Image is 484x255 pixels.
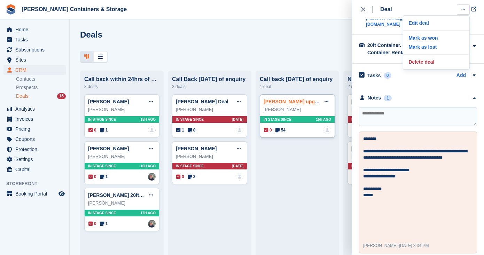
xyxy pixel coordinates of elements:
h1: Deals [80,30,102,39]
span: 0 [88,174,96,180]
a: deal-assignee-blank [148,126,156,134]
span: [DATE] [232,164,243,169]
span: In stage since [264,117,291,122]
a: Contacts [16,76,66,82]
span: Protection [15,144,57,154]
a: [PERSON_NAME][EMAIL_ADDRESS][DOMAIN_NAME] [366,15,462,27]
span: Settings [15,154,57,164]
a: menu [3,114,66,124]
div: 1 deal [260,82,335,91]
span: Invoices [15,114,57,124]
span: Subscriptions [15,45,57,55]
span: In stage since [88,164,116,169]
div: 2 deals [172,82,247,91]
a: menu [3,25,66,34]
a: Mark as lost [406,42,467,51]
a: [PERSON_NAME] upgrade from 10ft to 20ft unit ETA [DATE] [264,99,401,104]
a: Deals 15 [16,93,66,100]
span: 1 [100,174,108,180]
img: deal-assignee-blank [323,126,331,134]
a: [PERSON_NAME] [88,99,129,104]
div: [PERSON_NAME] [176,153,243,160]
span: 1 [100,127,108,133]
a: Adam Greenhalgh [148,173,156,181]
div: [PERSON_NAME] [88,153,156,160]
div: Call Back [DATE] of enquiry [172,76,247,82]
a: [PERSON_NAME] [88,146,129,151]
div: 15 [57,93,66,99]
span: Sites [15,55,57,65]
a: [PERSON_NAME] Containers & Storage [19,3,130,15]
a: menu [3,65,66,75]
span: 0 [88,221,96,227]
span: In stage since [88,117,116,122]
a: menu [3,35,66,45]
a: menu [3,154,66,164]
span: 3 [188,174,196,180]
span: 0 [88,127,96,133]
span: 0 [264,127,272,133]
a: menu [3,165,66,174]
div: Deal [380,5,392,14]
span: CRM [15,65,57,75]
div: [PERSON_NAME] [264,106,331,113]
h2: Tasks [367,72,381,79]
img: Adam Greenhalgh [148,220,156,228]
span: 1 [100,221,108,227]
span: Analytics [15,104,57,114]
span: [DATE] 3:34 PM [399,243,429,248]
div: Call back [DATE] of enquiry [260,76,335,82]
span: In stage since [351,164,379,169]
span: [DATE] [232,117,243,122]
div: - [363,242,429,249]
span: In stage since [88,210,116,216]
a: [PERSON_NAME] [176,146,217,151]
span: In stage since [351,117,379,122]
span: 1 [176,127,184,133]
span: In stage since [176,164,204,169]
span: 17H AGO [140,210,156,216]
span: Coupons [15,134,57,144]
span: 16H AGO [140,164,156,169]
div: 20ft Container. Offsite in Container Rentals [367,42,437,56]
a: menu [3,144,66,154]
span: Prospects [16,84,38,91]
span: In stage since [176,117,204,122]
span: 0 [176,174,184,180]
img: stora-icon-8386f47178a22dfd0bd8f6a31ec36ba5ce8667c1dd55bd0f319d3a0aa187defe.svg [6,4,16,15]
span: Storefront [6,180,69,187]
div: Call back within 24hrs of enquiry [84,76,159,82]
img: deal-assignee-blank [236,173,243,181]
a: deal-assignee-blank [236,126,243,134]
a: Add [456,72,466,80]
span: 15H AGO [316,117,331,122]
a: Mark as won [406,33,467,42]
div: [PERSON_NAME] [351,153,419,160]
span: Home [15,25,57,34]
span: Capital [15,165,57,174]
a: menu [3,104,66,114]
a: Prospects [16,84,66,91]
a: [PERSON_NAME] Deal [176,99,228,104]
a: menu [3,55,66,65]
a: [PERSON_NAME] Deal [351,99,404,104]
a: menu [3,45,66,55]
div: [PERSON_NAME] [176,106,243,113]
div: 3 deals [84,82,159,91]
a: menu [3,124,66,134]
a: menu [3,189,66,199]
span: 8 [188,127,196,133]
a: Preview store [57,190,66,198]
span: Pricing [15,124,57,134]
a: Delete deal [406,57,467,66]
div: 1 [384,95,392,101]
